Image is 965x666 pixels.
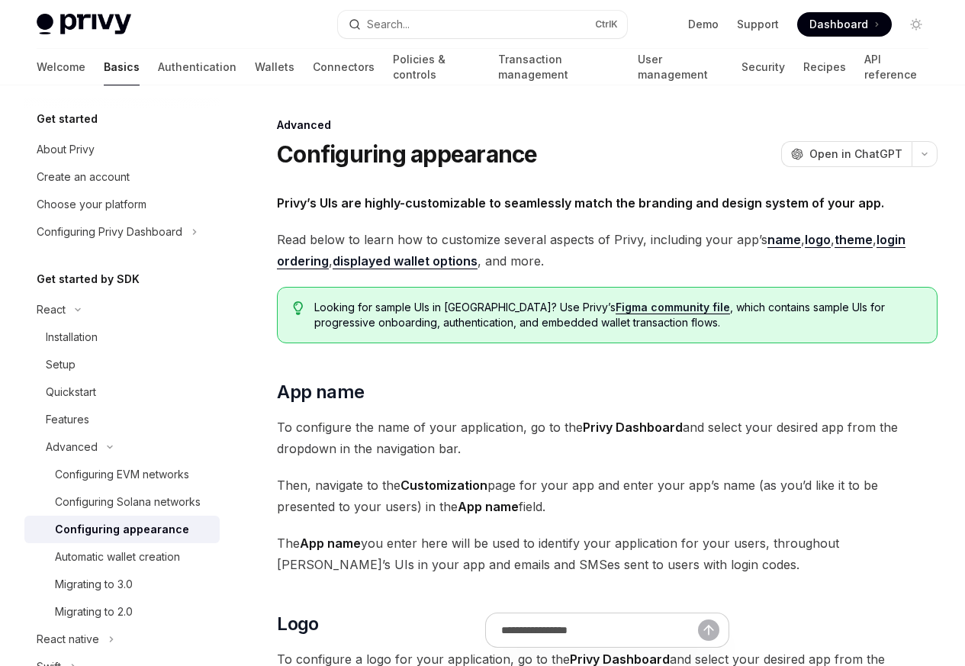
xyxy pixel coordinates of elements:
span: Read below to learn how to customize several aspects of Privy, including your app’s , , , , , and... [277,229,938,272]
a: Recipes [803,49,846,85]
h5: Get started [37,110,98,128]
a: Demo [688,17,719,32]
div: About Privy [37,140,95,159]
a: Dashboard [797,12,892,37]
div: React [37,301,66,319]
span: Looking for sample UIs in [GEOGRAPHIC_DATA]? Use Privy’s , which contains sample UIs for progress... [314,300,922,330]
a: Migrating to 2.0 [24,598,220,626]
div: Search... [367,15,410,34]
div: Migrating to 3.0 [55,575,133,594]
a: Configuring EVM networks [24,461,220,488]
span: The you enter here will be used to identify your application for your users, throughout [PERSON_N... [277,532,938,575]
a: Setup [24,351,220,378]
button: Toggle Configuring Privy Dashboard section [24,218,220,246]
div: Migrating to 2.0 [55,603,133,621]
button: Toggle React native section [24,626,220,653]
a: Configuring Solana networks [24,488,220,516]
strong: App name [300,536,361,551]
h1: Configuring appearance [277,140,538,168]
a: Create an account [24,163,220,191]
strong: Customization [400,478,487,493]
a: Quickstart [24,378,220,406]
div: Advanced [277,117,938,133]
div: Setup [46,356,76,374]
span: App name [277,380,364,404]
strong: App name [458,499,519,514]
button: Send message [698,619,719,641]
div: Automatic wallet creation [55,548,180,566]
a: Migrating to 3.0 [24,571,220,598]
button: Toggle dark mode [904,12,928,37]
a: Installation [24,323,220,351]
a: displayed wallet options [333,253,478,269]
div: Configuring appearance [55,520,189,539]
div: Create an account [37,168,130,186]
div: Features [46,410,89,429]
a: Connectors [313,49,375,85]
div: Quickstart [46,383,96,401]
a: Support [737,17,779,32]
div: Configuring EVM networks [55,465,189,484]
a: Security [741,49,785,85]
a: Policies & controls [393,49,480,85]
input: Ask a question... [501,613,698,647]
svg: Tip [293,301,304,315]
button: Open search [338,11,627,38]
a: About Privy [24,136,220,163]
a: Choose your platform [24,191,220,218]
a: Authentication [158,49,236,85]
a: theme [835,232,873,248]
div: Configuring Privy Dashboard [37,223,182,241]
button: Toggle React section [24,296,220,323]
div: Choose your platform [37,195,146,214]
span: To configure the name of your application, go to the and select your desired app from the dropdow... [277,417,938,459]
div: Configuring Solana networks [55,493,201,511]
a: Basics [104,49,140,85]
a: Wallets [255,49,294,85]
a: logo [805,232,831,248]
div: Installation [46,328,98,346]
a: Features [24,406,220,433]
a: Automatic wallet creation [24,543,220,571]
img: light logo [37,14,131,35]
a: Transaction management [498,49,619,85]
button: Open in ChatGPT [781,141,912,167]
div: Advanced [46,438,98,456]
a: Welcome [37,49,85,85]
a: User management [638,49,724,85]
strong: Privy Dashboard [583,420,683,435]
button: Toggle Advanced section [24,433,220,461]
span: Dashboard [809,17,868,32]
strong: Privy’s UIs are highly-customizable to seamlessly match the branding and design system of your app. [277,195,884,211]
span: Open in ChatGPT [809,146,902,162]
a: name [767,232,801,248]
span: Then, navigate to the page for your app and enter your app’s name (as you’d like it to be present... [277,475,938,517]
h5: Get started by SDK [37,270,140,288]
div: React native [37,630,99,648]
a: Configuring appearance [24,516,220,543]
a: API reference [864,49,928,85]
span: Ctrl K [595,18,618,31]
a: Figma community file [616,301,730,314]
